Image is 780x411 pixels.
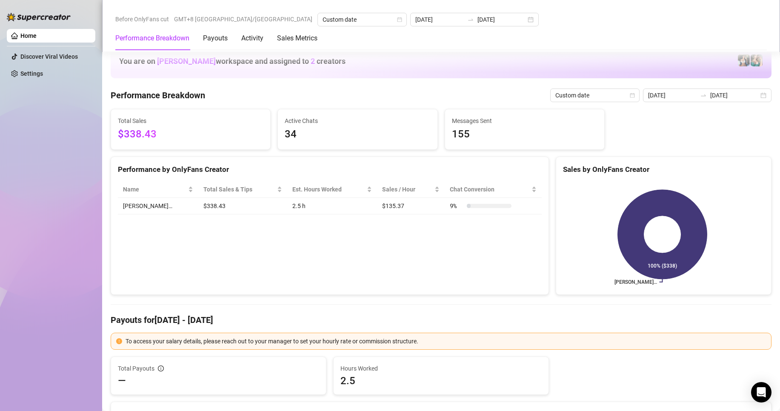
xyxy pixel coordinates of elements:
[467,16,474,23] span: to
[118,126,263,143] span: $338.43
[118,374,126,388] span: —
[563,164,764,175] div: Sales by OnlyFans Creator
[198,181,287,198] th: Total Sales & Tips
[277,33,317,43] div: Sales Metrics
[123,185,186,194] span: Name
[450,201,463,211] span: 9 %
[115,13,169,26] span: Before OnlyFans cut
[157,57,216,66] span: [PERSON_NAME]
[648,91,697,100] input: Start date
[614,279,657,285] text: [PERSON_NAME]…
[555,89,634,102] span: Custom date
[377,181,445,198] th: Sales / Hour
[630,93,635,98] span: calendar
[118,116,263,126] span: Total Sales
[241,33,263,43] div: Activity
[20,53,78,60] a: Discover Viral Videos
[203,33,228,43] div: Payouts
[287,198,377,214] td: 2.5 h
[311,57,315,66] span: 2
[174,13,312,26] span: GMT+8 [GEOGRAPHIC_DATA]/[GEOGRAPHIC_DATA]
[203,185,275,194] span: Total Sales & Tips
[292,185,365,194] div: Est. Hours Worked
[382,185,433,194] span: Sales / Hour
[700,92,707,99] span: swap-right
[118,364,154,373] span: Total Payouts
[452,116,597,126] span: Messages Sent
[158,365,164,371] span: info-circle
[738,54,750,66] img: Katy
[323,13,402,26] span: Custom date
[285,116,430,126] span: Active Chats
[445,181,542,198] th: Chat Conversion
[126,337,766,346] div: To access your salary details, please reach out to your manager to set your hourly rate or commis...
[415,15,464,24] input: Start date
[118,164,542,175] div: Performance by OnlyFans Creator
[118,198,198,214] td: [PERSON_NAME]…
[340,374,542,388] span: 2.5
[7,13,71,21] img: logo-BBDzfeDw.svg
[198,198,287,214] td: $338.43
[452,126,597,143] span: 155
[20,32,37,39] a: Home
[700,92,707,99] span: to
[285,126,430,143] span: 34
[116,338,122,344] span: exclamation-circle
[477,15,526,24] input: End date
[467,16,474,23] span: swap-right
[20,70,43,77] a: Settings
[119,57,346,66] h1: You are on workspace and assigned to creators
[450,185,530,194] span: Chat Conversion
[710,91,759,100] input: End date
[751,382,771,402] div: Open Intercom Messenger
[115,33,189,43] div: Performance Breakdown
[111,89,205,101] h4: Performance Breakdown
[377,198,445,214] td: $135.37
[340,364,542,373] span: Hours Worked
[111,314,771,326] h4: Payouts for [DATE] - [DATE]
[397,17,402,22] span: calendar
[118,181,198,198] th: Name
[751,54,763,66] img: Zaddy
